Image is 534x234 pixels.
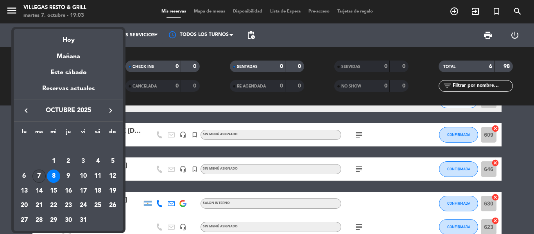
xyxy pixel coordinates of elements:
div: 9 [62,170,75,183]
div: 21 [32,199,46,213]
td: 8 de octubre de 2025 [46,169,61,184]
div: 19 [106,184,119,198]
td: 24 de octubre de 2025 [76,198,91,213]
div: 29 [47,214,60,227]
td: 25 de octubre de 2025 [91,198,106,213]
td: 5 de octubre de 2025 [105,154,120,169]
div: 8 [47,170,60,183]
th: viernes [76,127,91,139]
td: OCT. [17,139,120,154]
td: 31 de octubre de 2025 [76,213,91,228]
div: Este sábado [14,62,123,84]
div: 3 [77,155,90,168]
div: 24 [77,199,90,213]
td: 29 de octubre de 2025 [46,213,61,228]
td: 2 de octubre de 2025 [61,154,76,169]
div: 20 [18,199,31,213]
td: 26 de octubre de 2025 [105,198,120,213]
div: 25 [91,199,104,213]
button: keyboard_arrow_right [104,105,118,116]
td: 13 de octubre de 2025 [17,184,32,198]
th: lunes [17,127,32,139]
td: 15 de octubre de 2025 [46,184,61,198]
i: keyboard_arrow_left [22,106,31,115]
td: 27 de octubre de 2025 [17,213,32,228]
td: 1 de octubre de 2025 [46,154,61,169]
td: 23 de octubre de 2025 [61,198,76,213]
div: 14 [32,184,46,198]
div: 26 [106,199,119,213]
td: 14 de octubre de 2025 [32,184,47,198]
td: 17 de octubre de 2025 [76,184,91,198]
div: 23 [62,199,75,213]
div: 15 [47,184,60,198]
td: 7 de octubre de 2025 [32,169,47,184]
td: 30 de octubre de 2025 [61,213,76,228]
div: 27 [18,214,31,227]
td: 6 de octubre de 2025 [17,169,32,184]
div: Reservas actuales [14,84,123,100]
div: 12 [106,170,119,183]
th: domingo [105,127,120,139]
td: 11 de octubre de 2025 [91,169,106,184]
div: 5 [106,155,119,168]
div: 16 [62,184,75,198]
button: keyboard_arrow_left [19,105,33,116]
div: 6 [18,170,31,183]
div: 13 [18,184,31,198]
th: martes [32,127,47,139]
th: jueves [61,127,76,139]
td: 12 de octubre de 2025 [105,169,120,184]
div: 4 [91,155,104,168]
td: 22 de octubre de 2025 [46,198,61,213]
th: miércoles [46,127,61,139]
div: 18 [91,184,104,198]
div: 11 [91,170,104,183]
td: 10 de octubre de 2025 [76,169,91,184]
th: sábado [91,127,106,139]
td: 9 de octubre de 2025 [61,169,76,184]
div: 10 [77,170,90,183]
td: 3 de octubre de 2025 [76,154,91,169]
td: 4 de octubre de 2025 [91,154,106,169]
div: 28 [32,214,46,227]
div: 2 [62,155,75,168]
td: 19 de octubre de 2025 [105,184,120,198]
td: 21 de octubre de 2025 [32,198,47,213]
div: Hoy [14,29,123,45]
td: 18 de octubre de 2025 [91,184,106,198]
div: 17 [77,184,90,198]
div: 1 [47,155,60,168]
div: 31 [77,214,90,227]
td: 20 de octubre de 2025 [17,198,32,213]
td: 16 de octubre de 2025 [61,184,76,198]
span: octubre 2025 [33,105,104,116]
i: keyboard_arrow_right [106,106,115,115]
div: 22 [47,199,60,213]
div: 30 [62,214,75,227]
div: Mañana [14,46,123,62]
td: 28 de octubre de 2025 [32,213,47,228]
div: 7 [32,170,46,183]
